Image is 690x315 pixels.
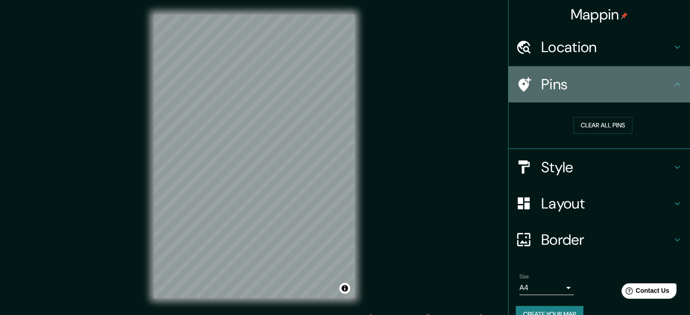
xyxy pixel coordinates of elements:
iframe: Help widget launcher [609,280,680,305]
label: Size [519,272,529,280]
div: Pins [509,66,690,102]
h4: Pins [541,75,672,93]
button: Toggle attribution [339,283,350,294]
h4: Layout [541,194,672,213]
h4: Location [541,38,672,56]
canvas: Map [154,15,355,298]
button: Clear all pins [573,117,632,134]
div: A4 [519,281,574,295]
div: Style [509,149,690,185]
div: Layout [509,185,690,222]
div: Location [509,29,690,65]
img: pin-icon.png [621,12,628,19]
div: Border [509,222,690,258]
h4: Border [541,231,672,249]
h4: Style [541,158,672,176]
h4: Mappin [571,5,628,24]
